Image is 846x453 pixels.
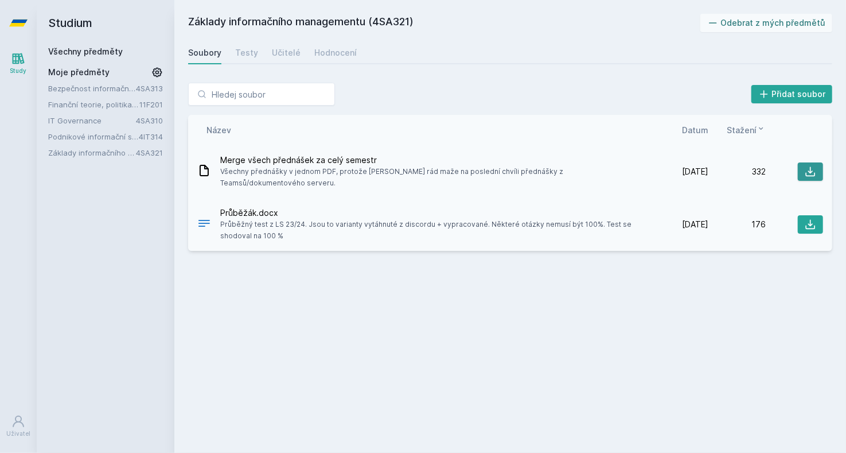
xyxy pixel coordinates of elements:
button: Datum [682,124,708,136]
span: [DATE] [682,219,708,230]
div: Hodnocení [314,47,357,59]
div: 176 [708,219,766,230]
a: IT Governance [48,115,136,126]
input: Hledej soubor [188,83,335,106]
span: Všechny přednášky v jednom PDF, protože [PERSON_NAME] rád maže na poslední chvíli přednášky z Tea... [220,166,646,189]
span: Moje předměty [48,67,110,78]
span: Merge všech přednášek za celý semestr [220,154,646,166]
span: Průběžný test z LS 23/24. Jsou to varianty vytáhnuté z discordu + vypracované. Některé otázky nem... [220,219,646,242]
div: Učitelé [272,47,301,59]
a: 4SA313 [136,84,163,93]
div: Study [10,67,27,75]
a: Všechny předměty [48,47,123,56]
a: Základy informačního managementu [48,147,136,158]
h2: Základy informačního managementu (4SA321) [188,14,700,32]
button: Přidat soubor [751,85,833,103]
a: Testy [235,41,258,64]
a: Bezpečnost informačních systémů [48,83,136,94]
a: Podnikové informační systémy [48,131,139,142]
a: 4SA310 [136,116,163,125]
a: 11F201 [139,100,163,109]
span: Průběžák.docx [220,207,646,219]
span: [DATE] [682,166,708,177]
a: Study [2,46,34,81]
div: 332 [708,166,766,177]
button: Odebrat z mých předmětů [700,14,833,32]
a: Hodnocení [314,41,357,64]
div: Soubory [188,47,221,59]
a: Učitelé [272,41,301,64]
a: Finanční teorie, politika a instituce [48,99,139,110]
button: Stažení [727,124,766,136]
div: Testy [235,47,258,59]
a: Soubory [188,41,221,64]
div: Uživatel [6,429,30,438]
span: Stažení [727,124,757,136]
button: Název [206,124,231,136]
a: Uživatel [2,409,34,444]
a: 4IT314 [139,132,163,141]
div: DOCX [197,216,211,233]
a: 4SA321 [136,148,163,157]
